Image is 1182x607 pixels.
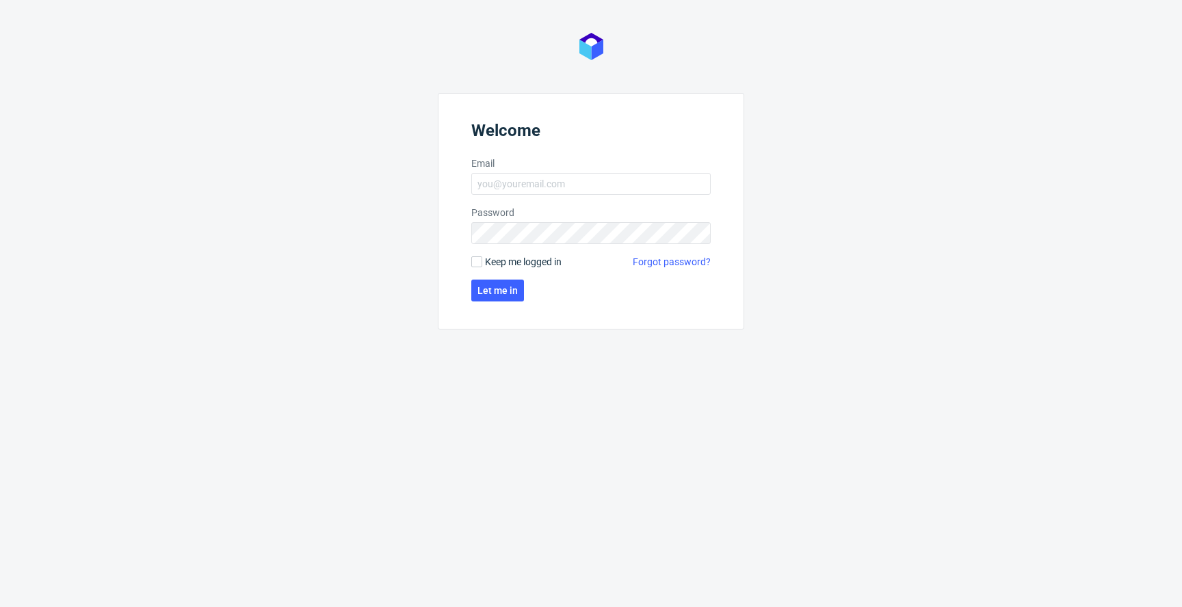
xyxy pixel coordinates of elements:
label: Email [471,157,711,170]
a: Forgot password? [633,255,711,269]
button: Let me in [471,280,524,301]
label: Password [471,206,711,219]
span: Keep me logged in [485,255,562,269]
input: you@youremail.com [471,173,711,195]
span: Let me in [477,286,518,295]
header: Welcome [471,121,711,146]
